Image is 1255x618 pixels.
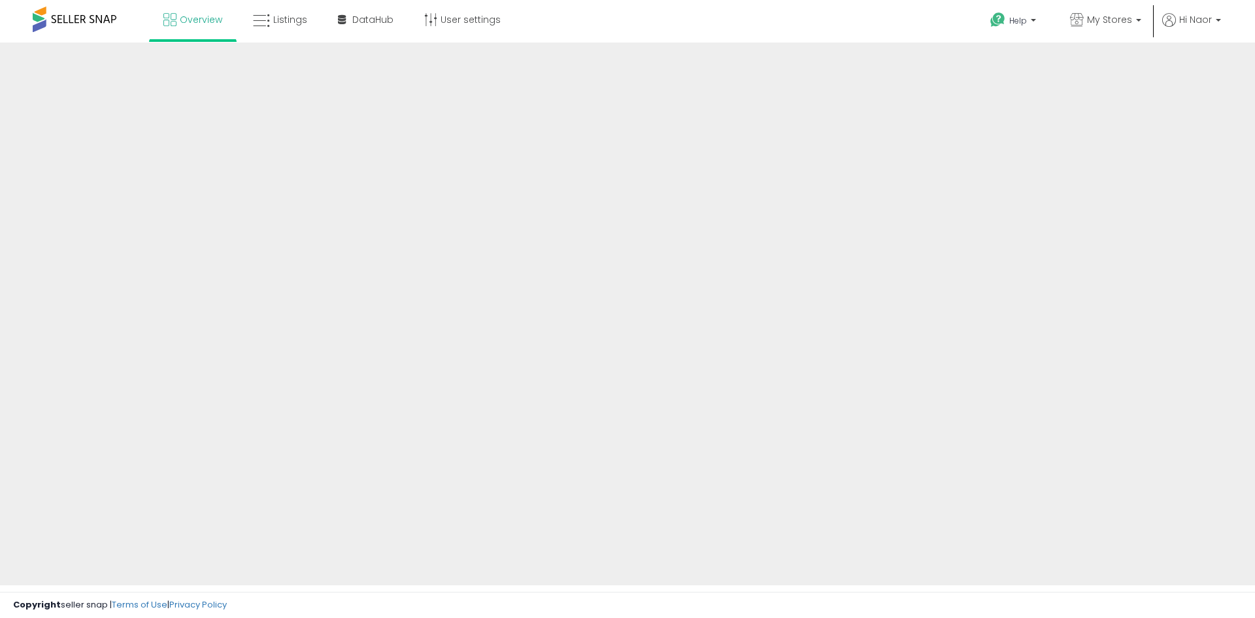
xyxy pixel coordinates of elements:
span: Help [1009,15,1027,26]
span: Overview [180,13,222,26]
span: DataHub [352,13,393,26]
i: Get Help [990,12,1006,28]
span: Hi Naor [1179,13,1212,26]
a: Help [980,2,1049,43]
span: Listings [273,13,307,26]
a: Hi Naor [1162,13,1221,43]
span: My Stores [1087,13,1132,26]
